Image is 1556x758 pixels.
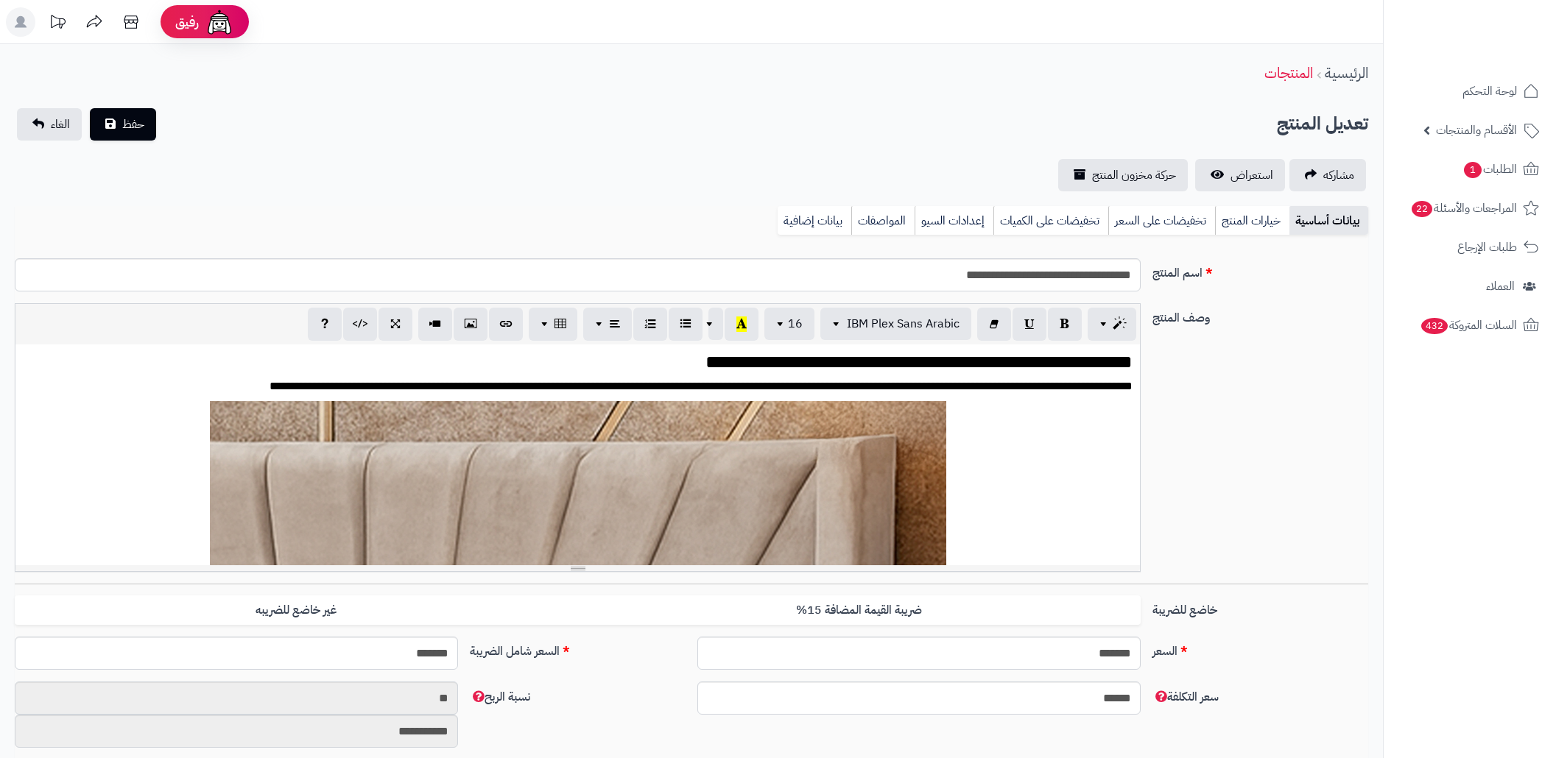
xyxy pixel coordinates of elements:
a: الغاء [17,108,82,141]
label: خاضع للضريبة [1147,595,1374,619]
a: بيانات أساسية [1289,206,1368,235]
span: الأقسام والمنتجات [1436,120,1517,141]
span: العملاء [1486,276,1515,297]
span: استعراض [1231,166,1273,184]
label: ضريبة القيمة المضافة 15% [578,595,1141,626]
a: تحديثات المنصة [39,7,76,40]
span: 22 [1412,201,1432,217]
a: تخفيضات على الكميات [993,206,1108,235]
span: الطلبات [1462,159,1517,180]
span: الغاء [51,116,70,133]
span: 1 [1464,162,1482,178]
span: حفظ [122,116,144,133]
h2: تعديل المنتج [1277,109,1368,139]
a: العملاء [1393,269,1547,304]
a: حركة مخزون المنتج [1058,159,1188,191]
span: مشاركه [1323,166,1354,184]
span: حركة مخزون المنتج [1092,166,1176,184]
a: المواصفات [851,206,915,235]
label: السعر شامل الضريبة [464,637,691,660]
span: طلبات الإرجاع [1457,237,1517,258]
a: تخفيضات على السعر [1108,206,1215,235]
a: السلات المتروكة432 [1393,308,1547,343]
span: المراجعات والأسئلة [1410,198,1517,219]
button: IBM Plex Sans Arabic [820,308,971,340]
span: IBM Plex Sans Arabic [847,315,960,333]
a: طلبات الإرجاع [1393,230,1547,265]
span: سعر التكلفة [1152,688,1219,706]
a: الطلبات1 [1393,152,1547,187]
span: السلات المتروكة [1420,315,1517,336]
button: 16 [764,308,814,340]
label: غير خاضع للضريبه [15,595,577,626]
a: الرئيسية [1325,62,1368,84]
label: وصف المنتج [1147,303,1374,327]
a: إعدادات السيو [915,206,993,235]
span: لوحة التحكم [1462,81,1517,102]
img: ai-face.png [205,7,234,37]
span: 16 [788,315,803,333]
a: المراجعات والأسئلة22 [1393,191,1547,226]
span: نسبة الربح [470,688,530,706]
a: مشاركه [1289,159,1366,191]
label: السعر [1147,637,1374,660]
button: حفظ [90,108,156,141]
span: رفيق [175,13,199,31]
a: بيانات إضافية [778,206,851,235]
a: خيارات المنتج [1215,206,1289,235]
span: 432 [1421,318,1448,334]
a: استعراض [1195,159,1285,191]
label: اسم المنتج [1147,258,1374,282]
a: لوحة التحكم [1393,74,1547,109]
a: المنتجات [1264,62,1313,84]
